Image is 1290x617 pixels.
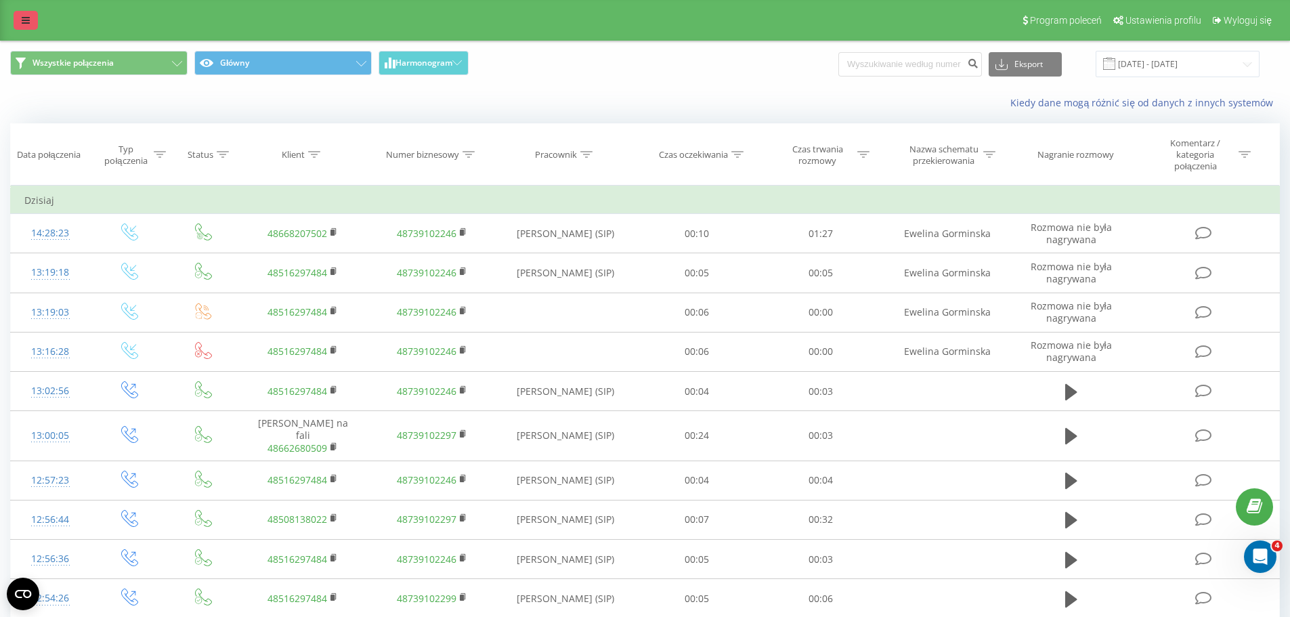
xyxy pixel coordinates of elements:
[267,385,327,398] a: 48516297484
[989,52,1062,77] button: Eksport
[496,372,635,411] td: [PERSON_NAME] (SIP)
[24,546,77,572] div: 12:56:36
[397,345,456,358] a: 48739102246
[496,500,635,539] td: [PERSON_NAME] (SIP)
[267,473,327,486] a: 48516297484
[397,473,456,486] a: 48739102246
[882,214,1011,253] td: Ewelina Gorminska
[759,411,883,461] td: 00:03
[496,253,635,293] td: [PERSON_NAME] (SIP)
[635,500,759,539] td: 00:07
[759,500,883,539] td: 00:32
[267,345,327,358] a: 48516297484
[496,214,635,253] td: [PERSON_NAME] (SIP)
[397,385,456,398] a: 48739102246
[24,507,77,533] div: 12:56:44
[24,259,77,286] div: 13:19:18
[267,513,327,526] a: 48508138022
[759,372,883,411] td: 00:03
[1031,260,1112,285] span: Rozmowa nie była nagrywana
[397,513,456,526] a: 48739102297
[496,461,635,500] td: [PERSON_NAME] (SIP)
[882,332,1011,371] td: Ewelina Gorminska
[635,461,759,500] td: 00:04
[1156,137,1235,172] div: Komentarz / kategoria połączenia
[635,372,759,411] td: 00:04
[659,149,728,161] div: Czas oczekiwania
[759,540,883,579] td: 00:03
[238,411,367,461] td: [PERSON_NAME] na fali
[1037,149,1114,161] div: Nagranie rozmowy
[635,540,759,579] td: 00:05
[24,585,77,612] div: 12:54:26
[33,58,114,68] span: Wszystkie połączenia
[1272,540,1283,551] span: 4
[397,592,456,605] a: 48739102299
[635,293,759,332] td: 00:06
[838,52,982,77] input: Wyszukiwanie według numeru
[759,461,883,500] td: 00:04
[10,51,188,75] button: Wszystkie połączenia
[24,339,77,365] div: 13:16:28
[635,214,759,253] td: 00:10
[759,293,883,332] td: 00:00
[102,144,150,167] div: Typ połączenia
[1030,15,1102,26] span: Program poleceń
[7,578,39,610] button: Open CMP widget
[24,220,77,247] div: 14:28:23
[635,332,759,371] td: 00:06
[188,149,213,161] div: Status
[882,293,1011,332] td: Ewelina Gorminska
[1010,96,1280,109] a: Kiedy dane mogą różnić się od danych z innych systemów
[397,266,456,279] a: 48739102246
[781,144,854,167] div: Czas trwania rozmowy
[1224,15,1272,26] span: Wyloguj się
[1125,15,1201,26] span: Ustawienia profilu
[496,540,635,579] td: [PERSON_NAME] (SIP)
[24,423,77,449] div: 13:00:05
[282,149,305,161] div: Klient
[267,266,327,279] a: 48516297484
[759,332,883,371] td: 00:00
[882,253,1011,293] td: Ewelina Gorminska
[386,149,459,161] div: Numer biznesowy
[1031,339,1112,364] span: Rozmowa nie była nagrywana
[397,553,456,566] a: 48739102246
[1031,221,1112,246] span: Rozmowa nie była nagrywana
[24,467,77,494] div: 12:57:23
[395,58,452,68] span: Harmonogram
[397,305,456,318] a: 48739102246
[267,305,327,318] a: 48516297484
[194,51,372,75] button: Główny
[267,592,327,605] a: 48516297484
[1244,540,1276,573] iframe: Intercom live chat
[379,51,469,75] button: Harmonogram
[267,442,327,454] a: 48662680509
[496,411,635,461] td: [PERSON_NAME] (SIP)
[635,253,759,293] td: 00:05
[11,187,1280,214] td: Dzisiaj
[759,253,883,293] td: 00:05
[397,227,456,240] a: 48739102246
[397,429,456,442] a: 48739102297
[24,299,77,326] div: 13:19:03
[907,144,980,167] div: Nazwa schematu przekierowania
[267,227,327,240] a: 48668207502
[1031,299,1112,324] span: Rozmowa nie była nagrywana
[535,149,577,161] div: Pracownik
[635,411,759,461] td: 00:24
[267,553,327,566] a: 48516297484
[759,214,883,253] td: 01:27
[17,149,81,161] div: Data połączenia
[24,378,77,404] div: 13:02:56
